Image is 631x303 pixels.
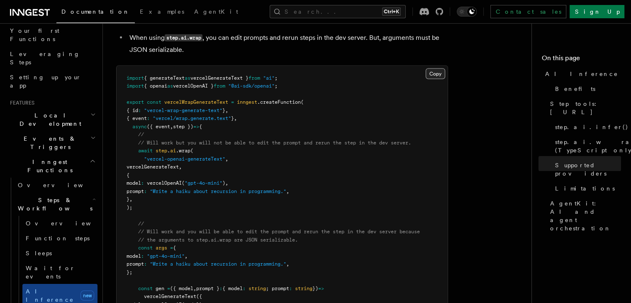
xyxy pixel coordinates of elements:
[26,220,111,227] span: Overview
[542,53,621,66] h4: On this page
[214,83,225,89] span: from
[196,293,202,299] span: ({
[147,115,150,121] span: :
[547,96,621,120] a: Step tools: [URL]
[231,99,234,105] span: =
[26,250,52,257] span: Sleeps
[10,51,80,66] span: Leveraging Steps
[138,286,153,291] span: const
[222,180,225,186] span: )
[156,286,164,291] span: gen
[144,75,185,81] span: { generateText
[249,286,266,291] span: string
[194,8,238,15] span: AgentKit
[7,154,97,178] button: Inngest Functions
[170,148,176,154] span: ai
[127,172,129,178] span: {
[141,180,144,186] span: :
[275,83,278,89] span: ;
[263,75,275,81] span: "ai"
[225,108,228,113] span: ,
[140,8,184,15] span: Examples
[182,180,185,186] span: (
[552,81,621,96] a: Benefits
[147,99,161,105] span: const
[552,120,621,134] a: step.ai.infer()
[26,235,90,242] span: Function steps
[22,216,97,231] a: Overview
[22,246,97,261] a: Sleeps
[167,286,170,291] span: =
[219,286,222,291] span: :
[150,188,286,194] span: "Write a haiku about recursion in programming."
[225,180,228,186] span: ,
[153,115,231,121] span: "vercel/wrap.generate.text"
[156,148,167,154] span: step
[138,221,144,227] span: //
[552,134,621,158] a: step.ai.wrap() (TypeScript only)
[144,108,222,113] span: "vercel-wrap-generate-text"
[144,261,147,267] span: :
[127,253,141,259] span: model
[301,99,304,105] span: (
[457,7,477,17] button: Toggle dark mode
[190,75,249,81] span: vercelGenerateText }
[138,148,153,154] span: await
[144,156,225,162] span: "vercel-openai-generateText"
[164,99,228,105] span: vercelWrapGenerateText
[80,291,94,301] span: new
[127,32,448,56] li: When using , you can edit prompts and rerun steps in the dev server. But, arguments must be JSON ...
[127,83,144,89] span: import
[147,124,170,130] span: ({ event
[193,286,196,291] span: ,
[127,99,144,105] span: export
[7,108,97,131] button: Local Development
[141,253,144,259] span: :
[56,2,135,23] a: Documentation
[144,188,147,194] span: :
[127,180,141,186] span: model
[22,231,97,246] a: Function steps
[61,8,130,15] span: Documentation
[289,286,292,291] span: :
[129,196,132,202] span: ,
[150,261,286,267] span: "Write a haiku about recursion in programming."
[127,108,138,113] span: { id
[15,178,97,193] a: Overview
[127,188,144,194] span: prompt
[7,100,34,106] span: Features
[170,245,173,251] span: =
[237,99,257,105] span: inngest
[234,115,237,121] span: ,
[7,46,97,70] a: Leveraging Steps
[138,245,153,251] span: const
[127,75,144,81] span: import
[550,100,621,116] span: Step tools: [URL]
[176,148,190,154] span: .wrap
[199,124,202,130] span: {
[127,205,132,210] span: );
[185,253,188,259] span: ,
[127,164,179,170] span: vercelGenerateText
[7,158,90,174] span: Inngest Functions
[26,265,75,280] span: Wait for events
[173,124,193,130] span: step })
[222,108,225,113] span: }
[138,132,144,137] span: //
[189,2,243,22] a: AgentKit
[18,182,103,188] span: Overview
[173,245,176,251] span: {
[167,148,170,154] span: .
[138,140,411,146] span: // Will work but you will not be able to edit the prompt and rerun the step in the dev server.
[266,286,289,291] span: ; prompt
[173,83,214,89] span: vercelOpenAI }
[138,108,141,113] span: :
[555,184,615,193] span: Limitations
[26,288,74,303] span: AI Inference
[7,23,97,46] a: Your first Functions
[185,75,190,81] span: as
[147,180,182,186] span: vercelOpenAI
[193,124,199,130] span: =>
[542,66,621,81] a: AI Inference
[270,5,406,18] button: Search...Ctrl+K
